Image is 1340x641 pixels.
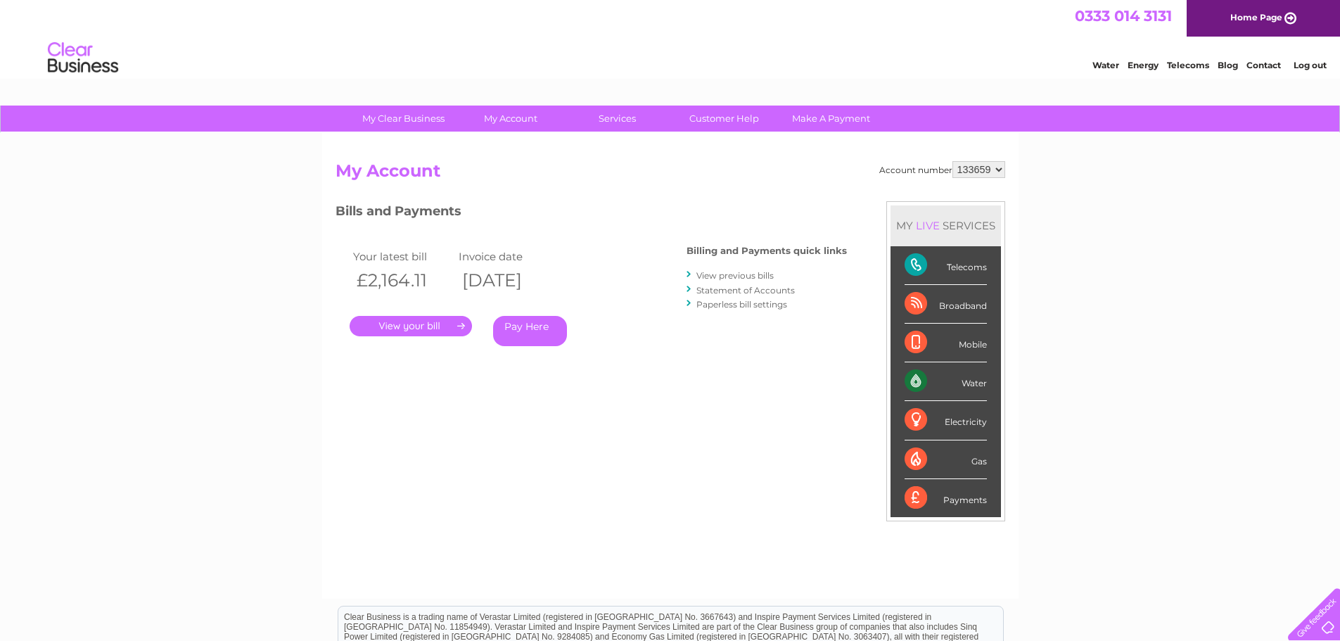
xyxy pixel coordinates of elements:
[905,479,987,517] div: Payments
[891,205,1001,246] div: MY SERVICES
[452,106,568,132] a: My Account
[905,362,987,401] div: Water
[336,161,1005,188] h2: My Account
[666,106,782,132] a: Customer Help
[455,266,561,295] th: [DATE]
[1246,60,1281,70] a: Contact
[696,299,787,310] a: Paperless bill settings
[1294,60,1327,70] a: Log out
[350,247,455,266] td: Your latest bill
[696,270,774,281] a: View previous bills
[1092,60,1119,70] a: Water
[1167,60,1209,70] a: Telecoms
[913,219,943,232] div: LIVE
[905,440,987,479] div: Gas
[1075,7,1172,25] a: 0333 014 3131
[905,246,987,285] div: Telecoms
[493,316,567,346] a: Pay Here
[696,285,795,296] a: Statement of Accounts
[455,247,561,266] td: Invoice date
[350,266,455,295] th: £2,164.11
[345,106,461,132] a: My Clear Business
[1218,60,1238,70] a: Blog
[905,401,987,440] div: Electricity
[905,285,987,324] div: Broadband
[47,37,119,80] img: logo.png
[350,316,472,336] a: .
[336,201,847,226] h3: Bills and Payments
[687,246,847,256] h4: Billing and Payments quick links
[338,8,1003,68] div: Clear Business is a trading name of Verastar Limited (registered in [GEOGRAPHIC_DATA] No. 3667643...
[1128,60,1159,70] a: Energy
[879,161,1005,178] div: Account number
[905,324,987,362] div: Mobile
[773,106,889,132] a: Make A Payment
[559,106,675,132] a: Services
